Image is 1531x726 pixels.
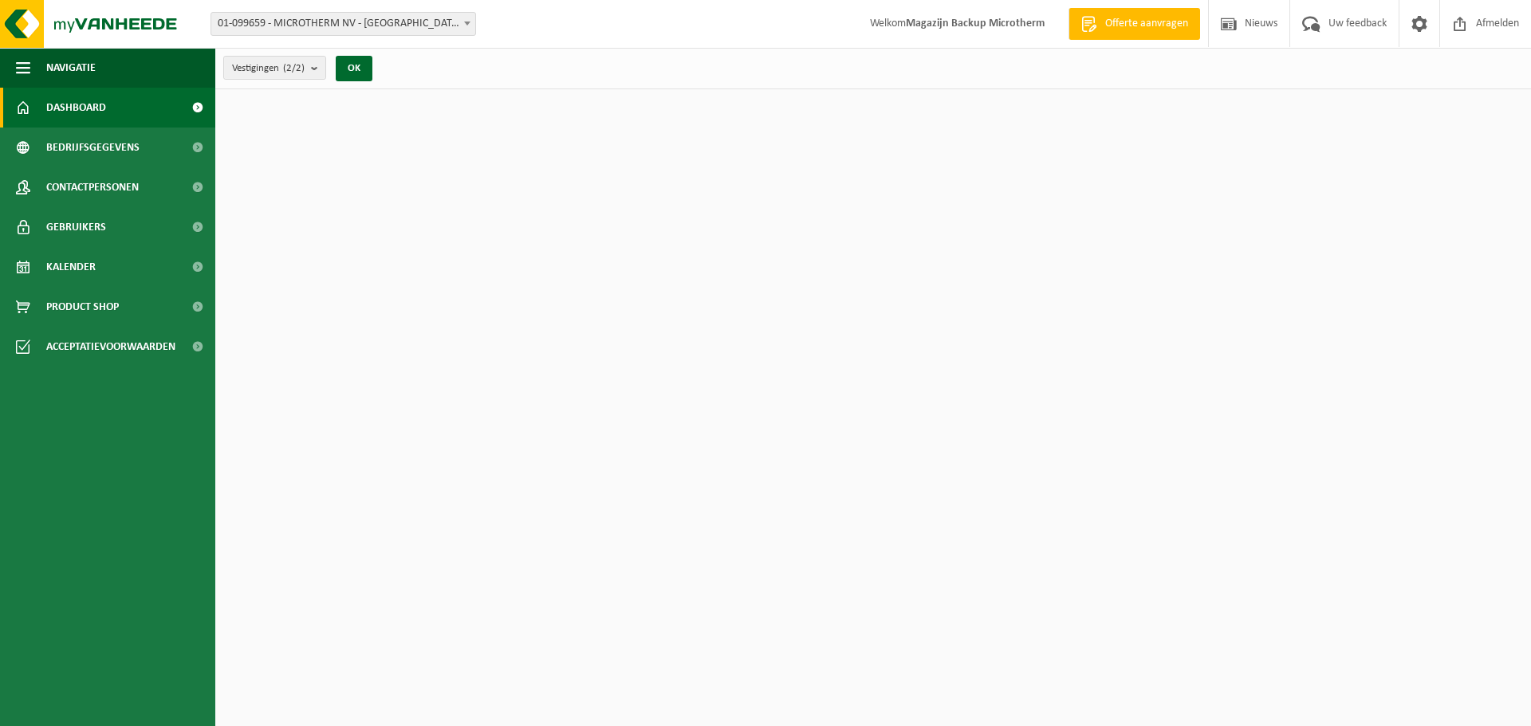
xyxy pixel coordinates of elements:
span: Kalender [46,247,96,287]
span: Acceptatievoorwaarden [46,327,175,367]
span: Contactpersonen [46,167,139,207]
button: OK [336,56,372,81]
span: Bedrijfsgegevens [46,128,140,167]
span: Vestigingen [232,57,305,80]
span: 01-099659 - MICROTHERM NV - SINT-NIKLAAS [211,12,476,36]
span: Navigatie [46,48,96,88]
count: (2/2) [283,63,305,73]
span: Offerte aanvragen [1101,16,1192,32]
span: Product Shop [46,287,119,327]
span: 01-099659 - MICROTHERM NV - SINT-NIKLAAS [211,13,475,35]
span: Gebruikers [46,207,106,247]
a: Offerte aanvragen [1069,8,1200,40]
span: Dashboard [46,88,106,128]
strong: Magazijn Backup Microtherm [906,18,1045,29]
button: Vestigingen(2/2) [223,56,326,80]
